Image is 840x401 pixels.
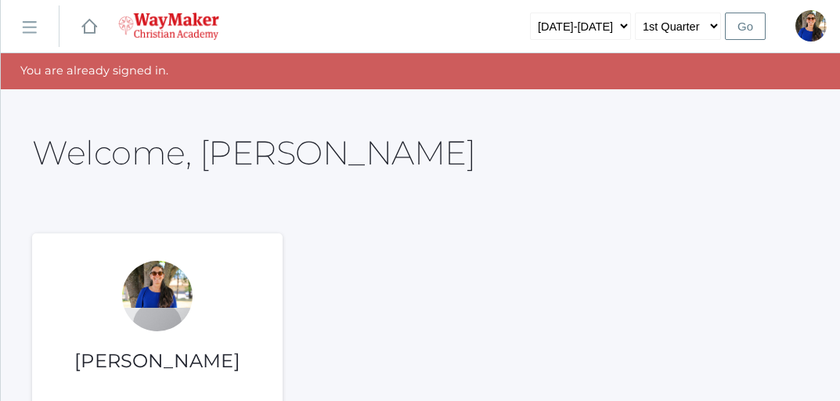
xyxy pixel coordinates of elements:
div: Stephanie Todhunter [795,10,827,42]
img: waymaker-logo-stack-white-1602f2b1af18da31a5905e9982d058868370996dac5278e84edea6dabf9a3315.png [118,13,219,40]
h1: [PERSON_NAME] [32,351,283,371]
div: Stephanie Todhunter [122,261,193,331]
div: You are already signed in. [1,53,840,89]
input: Go [725,13,766,40]
h2: Welcome, [PERSON_NAME] [32,135,475,171]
